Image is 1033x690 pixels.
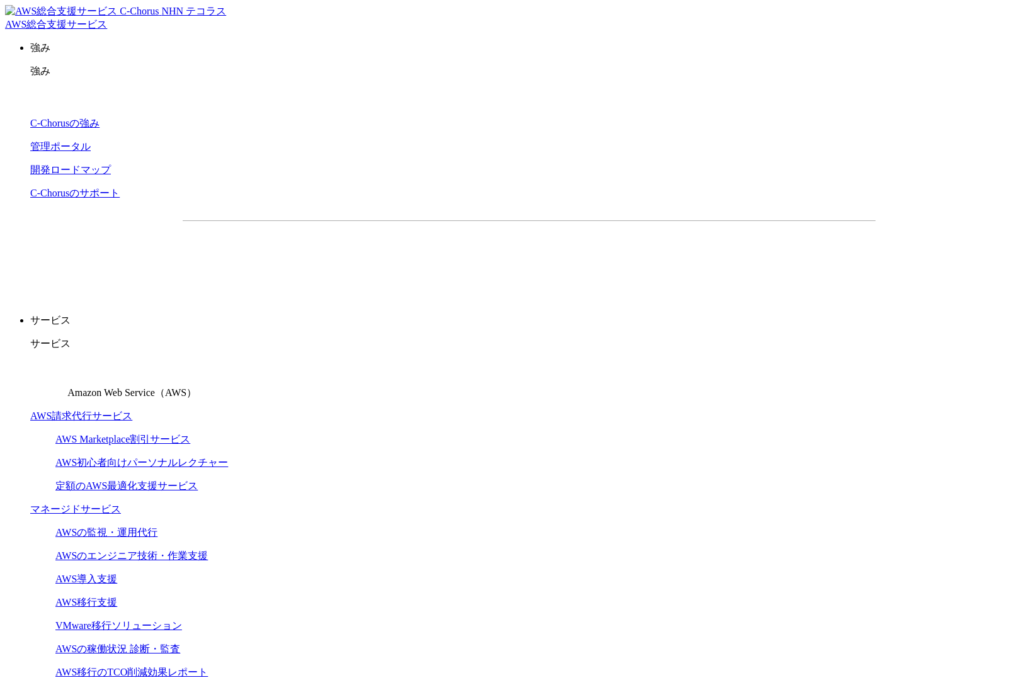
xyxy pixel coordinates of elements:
[30,504,121,514] a: マネージドサービス
[67,387,197,398] span: Amazon Web Service（AWS）
[30,314,1028,327] p: サービス
[55,527,157,538] a: AWSの監視・運用代行
[30,164,111,175] a: 開発ロードマップ
[30,361,66,396] img: Amazon Web Service（AWS）
[55,620,182,631] a: VMware移行ソリューション
[55,574,117,584] a: AWS導入支援
[30,337,1028,351] p: サービス
[30,188,120,198] a: C-Chorusのサポート
[5,5,159,18] img: AWS総合支援サービス C-Chorus
[30,410,132,421] a: AWS請求代行サービス
[55,434,190,444] a: AWS Marketplace割引サービス
[30,42,1028,55] p: 強み
[535,241,738,273] a: まずは相談する
[55,480,198,491] a: 定額のAWS最適化支援サービス
[55,597,117,608] a: AWS移行支援
[30,118,100,128] a: C-Chorusの強み
[30,65,1028,78] p: 強み
[30,141,91,152] a: 管理ポータル
[55,667,208,677] a: AWS移行のTCO削減効果レポート
[320,241,523,273] a: 資料を請求する
[5,6,226,30] a: AWS総合支援サービス C-Chorus NHN テコラスAWS総合支援サービス
[55,643,180,654] a: AWSの稼働状況 診断・監査
[55,457,228,468] a: AWS初心者向けパーソナルレクチャー
[55,550,208,561] a: AWSのエンジニア技術・作業支援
